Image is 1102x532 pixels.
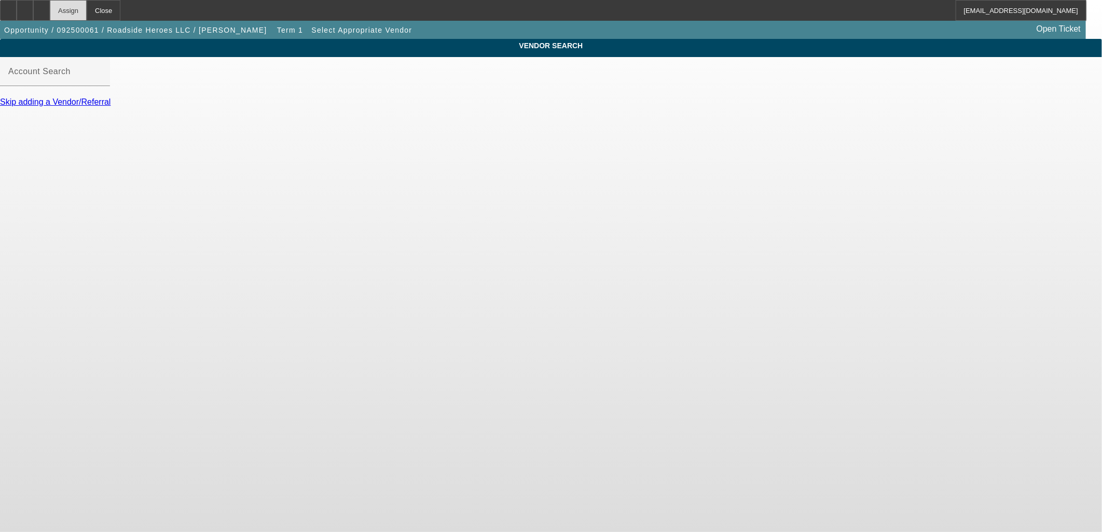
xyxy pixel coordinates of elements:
span: Term 1 [277,26,303,34]
button: Term 1 [273,21,307,39]
span: Opportunity / 092500061 / Roadside Heroes LLC / [PERSON_NAME] [4,26,267,34]
span: VENDOR SEARCH [8,41,1094,50]
mat-label: Account Search [8,67,71,76]
span: Select Appropriate Vendor [312,26,412,34]
a: Open Ticket [1032,20,1085,38]
button: Select Appropriate Vendor [309,21,415,39]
